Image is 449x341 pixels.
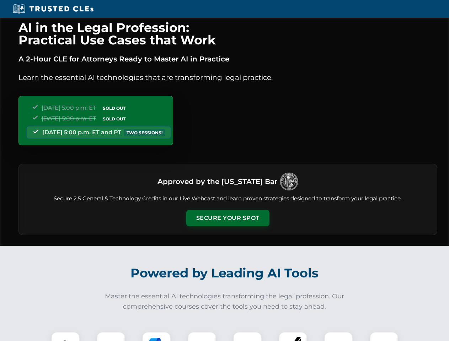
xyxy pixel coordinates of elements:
p: Secure 2.5 General & Technology Credits in our Live Webcast and learn proven strategies designed ... [27,195,428,203]
button: Secure Your Spot [186,210,269,226]
p: A 2-Hour CLE for Attorneys Ready to Master AI in Practice [18,53,437,65]
span: SOLD OUT [100,104,128,112]
h1: AI in the Legal Profession: Practical Use Cases that Work [18,21,437,46]
span: SOLD OUT [100,115,128,123]
h3: Approved by the [US_STATE] Bar [157,175,277,188]
span: [DATE] 5:00 p.m. ET [42,115,96,122]
p: Learn the essential AI technologies that are transforming legal practice. [18,72,437,83]
span: [DATE] 5:00 p.m. ET [42,104,96,111]
p: Master the essential AI technologies transforming the legal profession. Our comprehensive courses... [100,291,349,312]
img: Logo [280,173,298,190]
h2: Powered by Leading AI Tools [28,261,422,286]
img: Trusted CLEs [11,4,96,14]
